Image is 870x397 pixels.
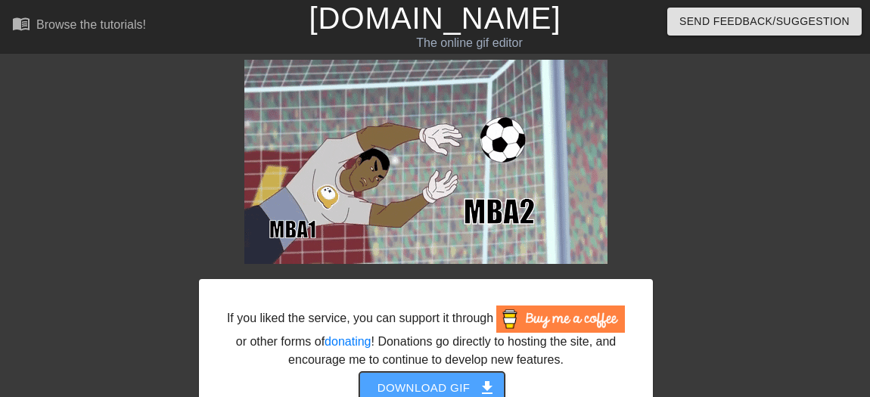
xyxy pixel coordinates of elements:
img: Buy Me A Coffee [496,306,625,333]
a: Download gif [347,380,505,393]
span: get_app [478,379,496,397]
div: Browse the tutorials! [36,18,146,31]
span: menu_book [12,14,30,33]
a: [DOMAIN_NAME] [309,2,561,35]
div: If you liked the service, you can support it through or other forms of ! Donations go directly to... [225,306,626,369]
span: Send Feedback/Suggestion [679,12,850,31]
a: Browse the tutorials! [12,14,146,38]
a: donating [325,335,371,348]
div: The online gif editor [297,34,641,52]
img: qnq2W0KC.gif [244,60,607,264]
button: Send Feedback/Suggestion [667,8,862,36]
